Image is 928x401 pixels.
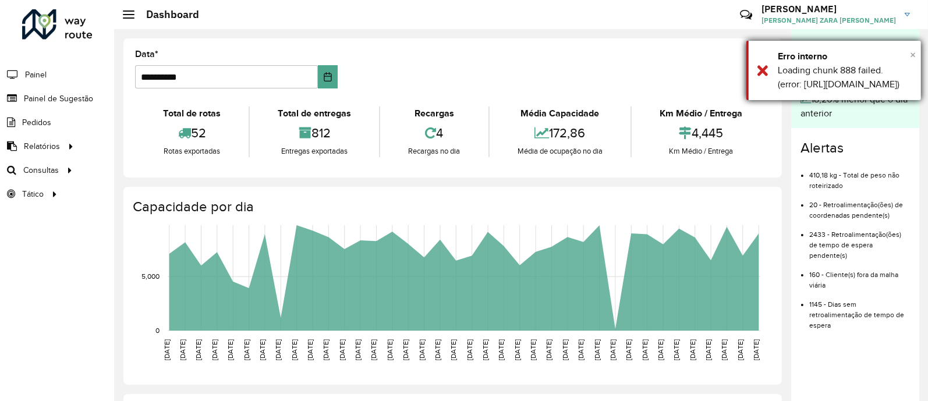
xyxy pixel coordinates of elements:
button: Choose Date [318,65,338,88]
label: Data [135,47,158,61]
text: [DATE] [354,339,362,360]
div: 812 [253,120,376,146]
text: [DATE] [657,339,664,360]
text: [DATE] [625,339,632,360]
div: Recargas [383,107,485,120]
li: 20 - Retroalimentação(ões) de coordenadas pendente(s) [809,191,910,221]
div: Loading chunk 888 failed. (error: [URL][DOMAIN_NAME]) [778,63,912,91]
li: 1145 - Dias sem retroalimentação de tempo de espera [809,290,910,331]
div: Média Capacidade [493,107,628,120]
span: Consultas [23,164,59,176]
text: [DATE] [513,339,521,360]
div: 52 [138,120,246,146]
text: [DATE] [561,339,569,360]
text: [DATE] [274,339,282,360]
text: [DATE] [609,339,617,360]
text: [DATE] [593,339,601,360]
div: Total de rotas [138,107,246,120]
h3: [PERSON_NAME] [761,3,896,15]
text: [DATE] [481,339,489,360]
text: [DATE] [529,339,537,360]
text: [DATE] [721,339,728,360]
div: Recargas no dia [383,146,485,157]
div: 172,86 [493,120,628,146]
text: [DATE] [704,339,712,360]
text: [DATE] [386,339,394,360]
text: [DATE] [322,339,330,360]
span: Painel [25,69,47,81]
div: Total de entregas [253,107,376,120]
span: Painel de Sugestão [24,93,93,105]
text: [DATE] [689,339,696,360]
text: [DATE] [752,339,760,360]
text: [DATE] [306,339,314,360]
h4: Alertas [801,140,910,157]
text: [DATE] [402,339,409,360]
text: [DATE] [497,339,505,360]
li: 2433 - Retroalimentação(ões) de tempo de espera pendente(s) [809,221,910,261]
text: [DATE] [736,339,744,360]
div: Tempo médio por rota [801,37,910,53]
text: [DATE] [466,339,473,360]
li: 160 - Cliente(s) fora da malha viária [809,261,910,290]
div: Km Médio / Entrega [635,146,767,157]
text: [DATE] [258,339,266,360]
text: [DATE] [641,339,649,360]
text: [DATE] [449,339,457,360]
li: 410,18 kg - Total de peso não roteirizado [809,161,910,191]
text: [DATE] [672,339,680,360]
text: [DATE] [370,339,377,360]
text: [DATE] [338,339,346,360]
span: Pedidos [22,116,51,129]
div: 4,445 [635,120,767,146]
text: [DATE] [418,339,426,360]
div: Média de ocupação no dia [493,146,628,157]
span: [PERSON_NAME] ZARA [PERSON_NAME] [761,15,896,26]
text: [DATE] [194,339,202,360]
text: [DATE] [179,339,186,360]
text: [DATE] [434,339,441,360]
span: Tático [22,188,44,200]
div: 4 [383,120,485,146]
text: [DATE] [243,339,250,360]
text: 0 [155,327,160,334]
div: Entregas exportadas [253,146,376,157]
div: Km Médio / Entrega [635,107,767,120]
text: [DATE] [211,339,218,360]
button: Close [910,46,916,63]
text: [DATE] [291,339,298,360]
a: Contato Rápido [734,2,759,27]
h4: Capacidade por dia [133,198,770,215]
text: 5,000 [141,272,160,280]
div: Rotas exportadas [138,146,246,157]
div: 18,26% menor que o dia anterior [801,93,910,120]
span: × [910,48,916,61]
h2: Dashboard [134,8,199,21]
text: [DATE] [546,339,553,360]
div: Erro interno [778,49,912,63]
text: [DATE] [577,339,585,360]
text: [DATE] [163,339,171,360]
text: [DATE] [226,339,234,360]
span: Relatórios [24,140,60,152]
